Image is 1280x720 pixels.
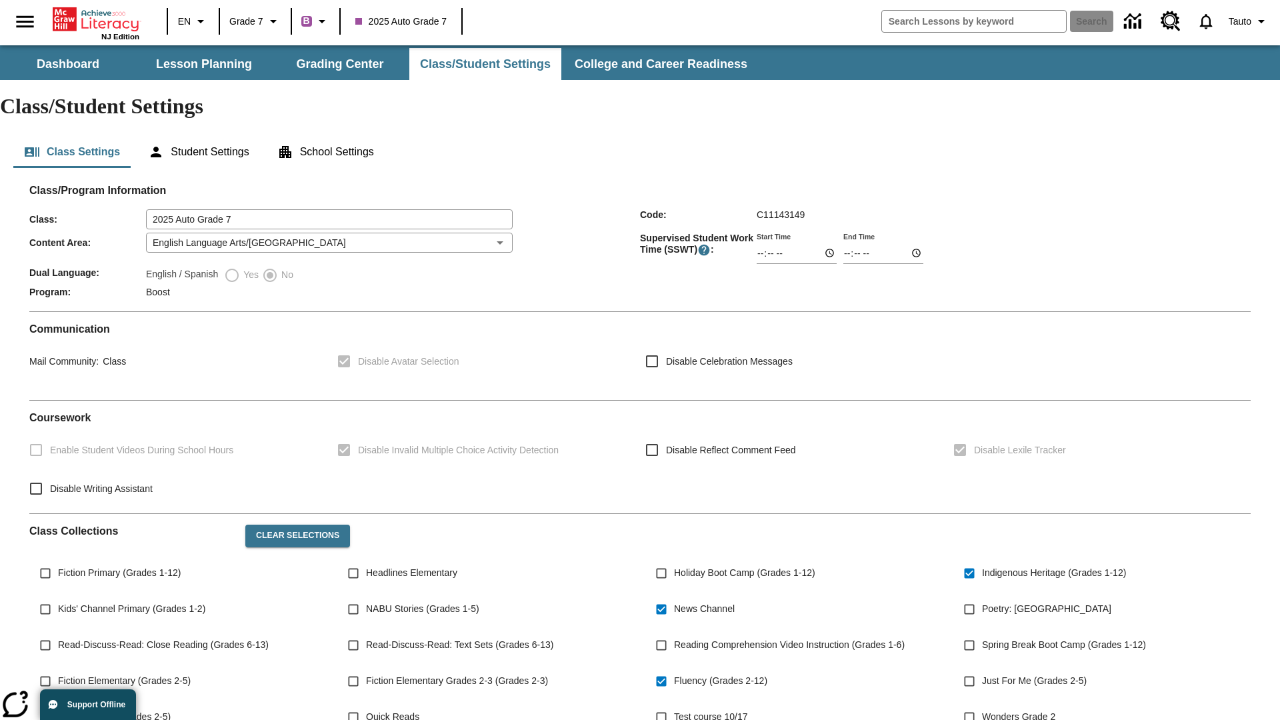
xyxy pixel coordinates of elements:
[1229,15,1251,29] span: Tauto
[303,13,310,29] span: B
[278,268,293,282] span: No
[1116,3,1153,40] a: Data Center
[146,267,218,283] label: English / Spanish
[13,136,1267,168] div: Class/Student Settings
[273,48,407,80] button: Grading Center
[99,356,126,367] span: Class
[366,566,457,580] span: Headlines Elementary
[40,689,136,720] button: Support Offline
[697,243,711,257] button: Supervised Student Work Time is the timeframe when students can take LevelSet and when lessons ar...
[882,11,1066,32] input: search field
[146,233,513,253] div: English Language Arts/[GEOGRAPHIC_DATA]
[640,209,757,220] span: Code :
[366,674,548,688] span: Fiction Elementary Grades 2-3 (Grades 2-3)
[674,566,815,580] span: Holiday Boot Camp (Grades 1-12)
[29,214,146,225] span: Class :
[50,482,153,496] span: Disable Writing Assistant
[1153,3,1189,39] a: Resource Center, Will open in new tab
[757,209,805,220] span: C11143149
[5,2,45,41] button: Open side menu
[674,602,735,616] span: News Channel
[29,287,146,297] span: Program :
[29,411,1251,503] div: Coursework
[296,9,335,33] button: Boost Class color is purple. Change class color
[409,48,561,80] button: Class/Student Settings
[29,267,146,278] span: Dual Language :
[1,48,135,80] button: Dashboard
[29,184,1251,197] h2: Class/Program Information
[982,566,1126,580] span: Indigenous Heritage (Grades 1-12)
[29,356,99,367] span: Mail Community :
[29,525,235,537] h2: Class Collections
[982,602,1111,616] span: Poetry: [GEOGRAPHIC_DATA]
[137,48,271,80] button: Lesson Planning
[101,33,139,41] span: NJ Edition
[982,638,1146,652] span: Spring Break Boot Camp (Grades 1-12)
[172,9,215,33] button: Language: EN, Select a language
[267,136,385,168] button: School Settings
[245,525,350,547] button: Clear Selections
[666,443,796,457] span: Disable Reflect Comment Feed
[29,237,146,248] span: Content Area :
[29,197,1251,301] div: Class/Program Information
[13,136,131,168] button: Class Settings
[67,700,125,709] span: Support Offline
[757,231,791,241] label: Start Time
[178,15,191,29] span: EN
[358,355,459,369] span: Disable Avatar Selection
[674,638,905,652] span: Reading Comprehension Video Instruction (Grades 1-6)
[366,638,553,652] span: Read-Discuss-Read: Text Sets (Grades 6-13)
[843,231,875,241] label: End Time
[58,674,191,688] span: Fiction Elementary (Grades 2-5)
[1223,9,1275,33] button: Profile/Settings
[224,9,287,33] button: Grade: Grade 7, Select a grade
[1189,4,1223,39] a: Notifications
[564,48,758,80] button: College and Career Readiness
[358,443,559,457] span: Disable Invalid Multiple Choice Activity Detection
[53,5,139,41] div: Home
[53,6,139,33] a: Home
[146,287,170,297] span: Boost
[640,233,757,257] span: Supervised Student Work Time (SSWT) :
[666,355,793,369] span: Disable Celebration Messages
[982,674,1087,688] span: Just For Me (Grades 2-5)
[29,323,1251,335] h2: Communication
[29,323,1251,389] div: Communication
[366,602,479,616] span: NABU Stories (Grades 1-5)
[146,209,513,229] input: Class
[229,15,263,29] span: Grade 7
[355,15,447,29] span: 2025 Auto Grade 7
[137,136,259,168] button: Student Settings
[240,268,259,282] span: Yes
[58,602,205,616] span: Kids' Channel Primary (Grades 1-2)
[58,566,181,580] span: Fiction Primary (Grades 1-12)
[29,411,1251,424] h2: Course work
[974,443,1066,457] span: Disable Lexile Tracker
[674,674,767,688] span: Fluency (Grades 2-12)
[50,443,233,457] span: Enable Student Videos During School Hours
[58,638,269,652] span: Read-Discuss-Read: Close Reading (Grades 6-13)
